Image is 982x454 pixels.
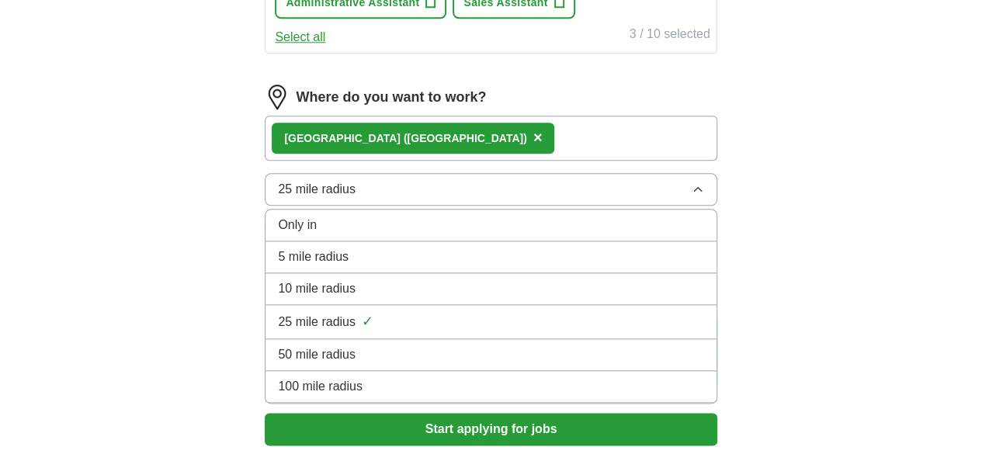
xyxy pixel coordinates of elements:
[296,87,486,108] label: Where do you want to work?
[265,173,717,206] button: 25 mile radius
[278,248,349,266] span: 5 mile radius
[533,129,543,146] span: ×
[265,413,717,445] button: Start applying for jobs
[265,85,290,109] img: location.png
[278,180,356,199] span: 25 mile radius
[284,132,401,144] strong: [GEOGRAPHIC_DATA]
[275,28,325,47] button: Select all
[404,132,527,144] span: ([GEOGRAPHIC_DATA])
[362,311,373,332] span: ✓
[630,25,710,47] div: 3 / 10 selected
[278,313,356,331] span: 25 mile radius
[278,216,317,234] span: Only in
[533,126,543,150] button: ×
[278,377,363,396] span: 100 mile radius
[278,279,356,298] span: 10 mile radius
[278,345,356,364] span: 50 mile radius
